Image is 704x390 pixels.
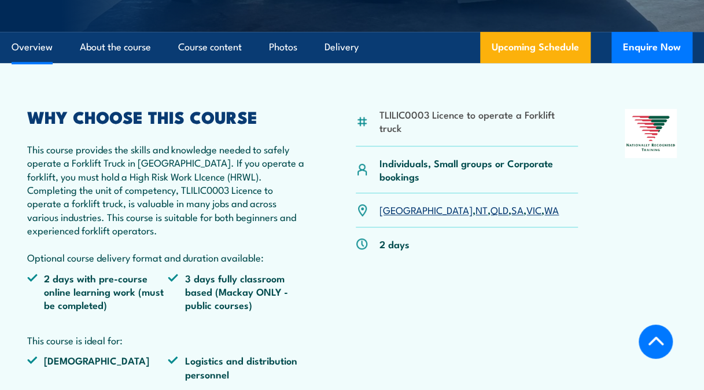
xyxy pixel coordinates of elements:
[27,142,309,264] p: This course provides the skills and knowledge needed to safely operate a Forklift Truck in [GEOGR...
[379,156,577,183] p: Individuals, Small groups or Corporate bookings
[611,32,692,63] button: Enquire Now
[27,354,168,381] li: [DEMOGRAPHIC_DATA]
[379,203,559,216] p: , , , , ,
[491,203,508,216] a: QLD
[269,32,297,62] a: Photos
[544,203,559,216] a: WA
[12,32,53,62] a: Overview
[526,203,541,216] a: VIC
[80,32,151,62] a: About the course
[476,203,488,216] a: NT
[27,271,168,312] li: 2 days with pre-course online learning work (must be completed)
[379,108,577,135] li: TLILIC0003 Licence to operate a Forklift truck
[168,271,308,312] li: 3 days fully classroom based (Mackay ONLY - public courses)
[178,32,242,62] a: Course content
[511,203,524,216] a: SA
[27,109,309,124] h2: WHY CHOOSE THIS COURSE
[625,109,677,158] img: Nationally Recognised Training logo.
[168,354,308,381] li: Logistics and distribution personnel
[325,32,359,62] a: Delivery
[379,237,410,251] p: 2 days
[480,32,591,63] a: Upcoming Schedule
[379,203,473,216] a: [GEOGRAPHIC_DATA]
[27,333,309,347] p: This course is ideal for:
